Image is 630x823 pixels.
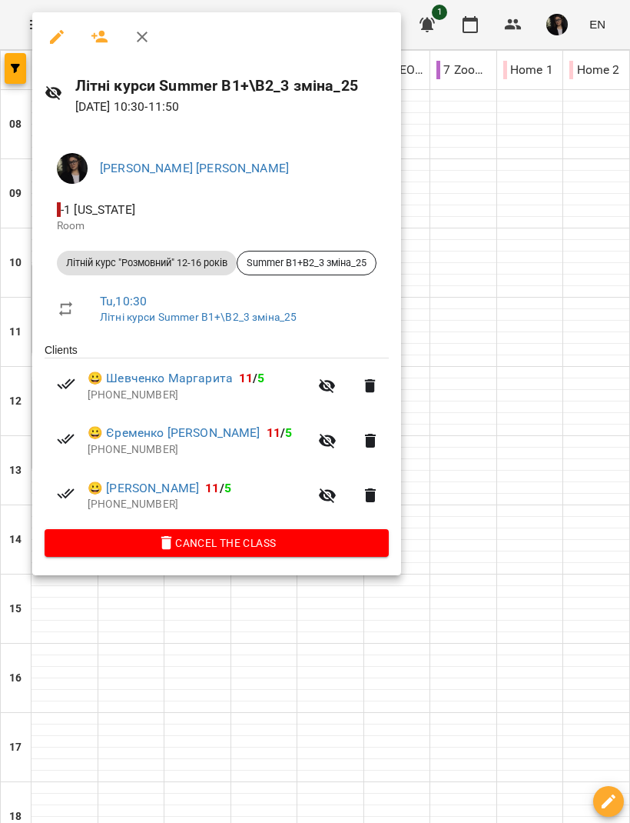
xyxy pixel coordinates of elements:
[267,425,280,440] span: 11
[205,481,231,495] b: /
[57,375,75,393] svg: Paid
[45,342,389,529] ul: Clients
[57,485,75,503] svg: Paid
[237,251,376,275] div: Summer B1+B2_3 зміна_25
[100,294,147,308] a: Tu , 10:30
[88,479,199,498] a: 😀 [PERSON_NAME]
[45,529,389,557] button: Cancel the class
[88,369,233,388] a: 😀 Шевченко Маргарита
[75,74,389,98] h6: Літні курси Summer В1+\В2_3 зміна_25
[257,371,264,385] span: 5
[57,218,376,234] p: Room
[57,256,237,270] span: Літній курс "Розмовний" 12-16 років
[88,388,309,403] p: [PHONE_NUMBER]
[57,202,138,217] span: - 1 [US_STATE]
[57,534,376,552] span: Cancel the class
[239,371,253,385] span: 11
[239,371,265,385] b: /
[88,424,260,442] a: 😀 Єременко [PERSON_NAME]
[75,98,389,116] p: [DATE] 10:30 - 11:50
[88,442,309,458] p: [PHONE_NUMBER]
[57,153,88,184] img: 5778de2c1ff5f249927c32fdd130b47c.png
[100,311,297,323] a: Літні курси Summer В1+\В2_3 зміна_25
[237,256,376,270] span: Summer B1+B2_3 зміна_25
[267,425,293,440] b: /
[205,481,219,495] span: 11
[100,161,289,175] a: [PERSON_NAME] [PERSON_NAME]
[57,430,75,448] svg: Paid
[285,425,292,440] span: 5
[88,497,309,512] p: [PHONE_NUMBER]
[224,481,231,495] span: 5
